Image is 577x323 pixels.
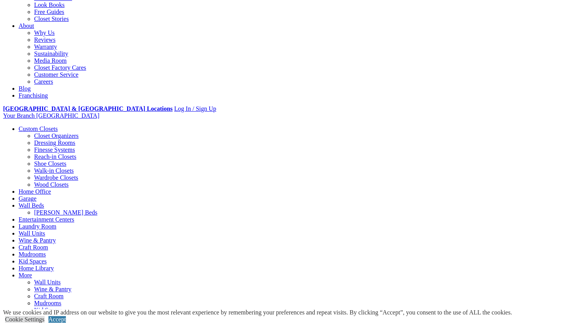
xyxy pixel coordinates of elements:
[34,286,71,292] a: Wine & Pantry
[3,105,172,112] a: [GEOGRAPHIC_DATA] & [GEOGRAPHIC_DATA] Locations
[19,230,45,237] a: Wall Units
[34,167,74,174] a: Walk-in Closets
[34,160,66,167] a: Shoe Closets
[34,78,53,85] a: Careers
[34,29,55,36] a: Why Us
[19,272,32,278] a: More menu text will display only on big screen
[19,85,31,92] a: Blog
[34,293,64,299] a: Craft Room
[174,105,216,112] a: Log In / Sign Up
[19,223,56,230] a: Laundry Room
[34,43,57,50] a: Warranty
[34,139,75,146] a: Dressing Rooms
[36,112,99,119] span: [GEOGRAPHIC_DATA]
[34,132,79,139] a: Closet Organizers
[3,112,100,119] a: Your Branch [GEOGRAPHIC_DATA]
[34,307,62,313] a: Kid Spaces
[34,64,86,71] a: Closet Factory Cares
[34,146,75,153] a: Finesse Systems
[34,174,78,181] a: Wardrobe Closets
[19,125,58,132] a: Custom Closets
[19,202,44,209] a: Wall Beds
[19,188,51,195] a: Home Office
[3,309,512,316] div: We use cookies and IP address on our website to give you the most relevant experience by remember...
[34,15,69,22] a: Closet Stories
[3,112,34,119] span: Your Branch
[34,50,68,57] a: Sustainability
[34,71,78,78] a: Customer Service
[19,258,47,265] a: Kid Spaces
[19,195,36,202] a: Garage
[34,2,65,8] a: Look Books
[34,36,55,43] a: Reviews
[34,279,60,285] a: Wall Units
[34,153,76,160] a: Reach-in Closets
[19,244,48,251] a: Craft Room
[19,265,54,271] a: Home Library
[19,216,74,223] a: Entertainment Centers
[34,57,67,64] a: Media Room
[19,251,46,258] a: Mudrooms
[34,9,64,15] a: Free Guides
[19,92,48,99] a: Franchising
[19,237,56,244] a: Wine & Pantry
[48,316,66,323] a: Accept
[34,181,69,188] a: Wood Closets
[34,209,97,216] a: [PERSON_NAME] Beds
[19,22,34,29] a: About
[34,300,61,306] a: Mudrooms
[5,316,45,323] a: Cookie Settings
